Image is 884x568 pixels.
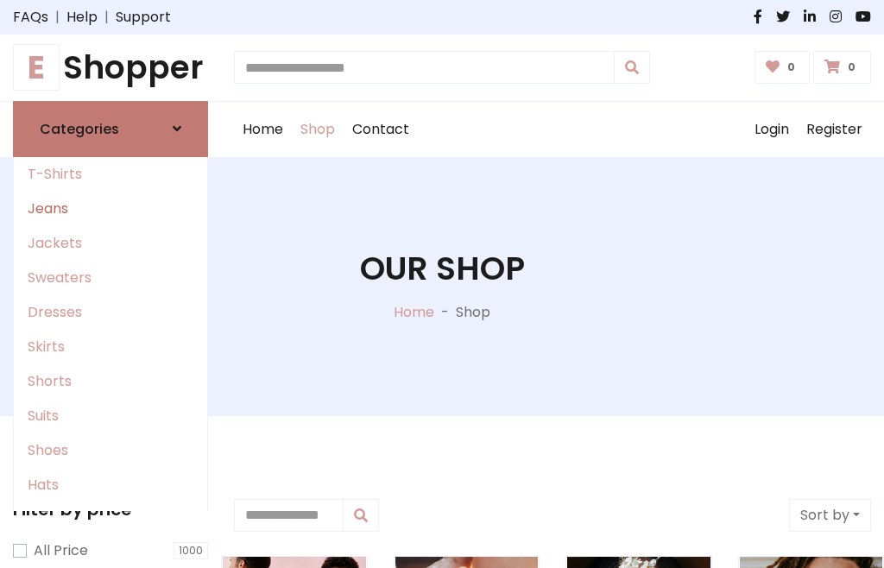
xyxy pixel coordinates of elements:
[755,51,811,84] a: 0
[813,51,871,84] a: 0
[116,7,171,28] a: Support
[14,295,207,330] a: Dresses
[14,192,207,226] a: Jeans
[783,60,799,75] span: 0
[98,7,116,28] span: |
[746,102,798,157] a: Login
[434,302,456,323] p: -
[344,102,418,157] a: Contact
[14,157,207,192] a: T-Shirts
[14,468,207,502] a: Hats
[14,330,207,364] a: Skirts
[14,226,207,261] a: Jackets
[13,44,60,91] span: E
[40,121,119,137] h6: Categories
[843,60,860,75] span: 0
[66,7,98,28] a: Help
[789,499,871,532] button: Sort by
[14,399,207,433] a: Suits
[798,102,871,157] a: Register
[394,302,434,322] a: Home
[13,48,208,87] h1: Shopper
[34,540,88,561] label: All Price
[13,7,48,28] a: FAQs
[48,7,66,28] span: |
[14,364,207,399] a: Shorts
[174,542,208,559] span: 1000
[13,48,208,87] a: EShopper
[13,499,208,520] h5: Filter by price
[14,433,207,468] a: Shoes
[14,261,207,295] a: Sweaters
[292,102,344,157] a: Shop
[234,102,292,157] a: Home
[360,249,525,288] h1: Our Shop
[456,302,490,323] p: Shop
[13,101,208,157] a: Categories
